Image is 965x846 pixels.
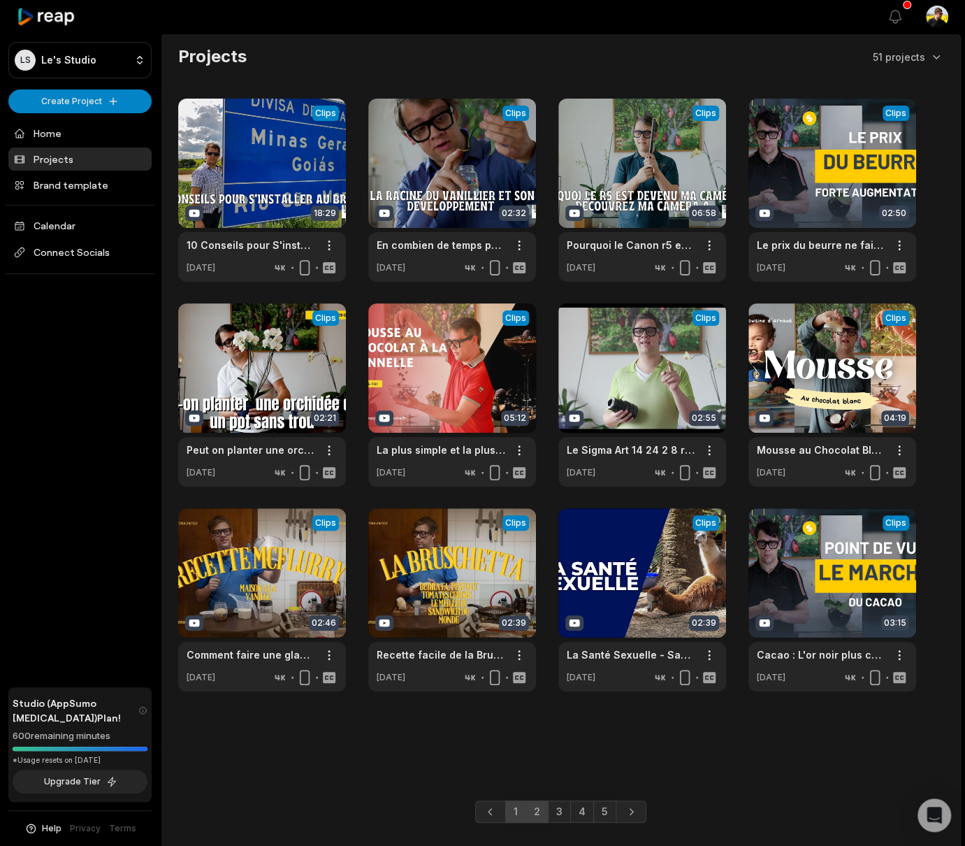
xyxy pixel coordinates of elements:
[13,696,138,725] span: Studio (AppSumo [MEDICAL_DATA]) Plan!
[475,801,646,823] ul: Pagination
[41,54,96,66] p: Le's Studio
[13,729,147,743] div: 600 remaining minutes
[8,240,152,265] span: Connect Socials
[8,173,152,196] a: Brand template
[377,443,505,457] a: La plus simple et la plus délicieuse des recettes de la mousse au chocolat à la cannelle
[757,443,885,457] a: Mousse au Chocolat Blanc Ultra Onctueuse La Recette Parfaite !
[187,443,315,457] a: Peut on planter une orchidée dans un pot sans trou - Découvrez pourquoi vous pouvez le faire
[567,238,695,252] a: Pourquoi le Canon r5 est devenu ma caméra B Découvrez ma caméra A - meilleur caméra au monde
[377,647,505,662] a: Recette facile de la Bruschetta burrata, Pesto et Tomates cerises - Le meilleur Sandwich du monde
[873,50,943,64] button: 51 projects
[757,238,885,252] a: Le prix du beurre ne fait qu'augmenter - comprendre le pourquoi du comment
[8,122,152,145] a: Home
[42,822,61,835] span: Help
[567,647,695,662] a: La Santé Sexuelle - Savez-vous que fumer, être en surpoids peut diminuer la taille du pénis ?
[616,801,646,823] a: Next page
[15,50,36,71] div: LS
[505,801,526,823] a: Page 1
[593,801,616,823] a: Page 5
[8,214,152,237] a: Calendar
[187,647,315,662] a: Comment faire une glace Mcflurry Maison à l'extrait de vanille - la meilleure recette de France
[525,801,549,823] a: Page 2 is your current page
[8,89,152,113] button: Create Project
[13,755,147,766] div: *Usage resets on [DATE]
[178,45,247,68] h2: Projects
[757,647,885,662] a: Cacao : L'or noir plus cher que jamais ! Les conséquences d'une hausse record sur votre chocolat
[109,822,136,835] a: Terms
[570,801,594,823] a: Page 4
[377,238,505,252] a: En combien de temps pousse une racine de vanillier - Tout savoir sur le monde de la vanille !
[24,822,61,835] button: Help
[548,801,571,823] a: Page 3
[70,822,101,835] a: Privacy
[187,238,315,252] a: 10 Conseils pour S'installer au [GEOGRAPHIC_DATA] à [GEOGRAPHIC_DATA] - [GEOGRAPHIC_DATA] - [GEOG...
[13,770,147,794] button: Upgrade Tier
[475,801,506,823] a: Previous page
[917,798,951,832] div: Open Intercom Messenger
[8,148,152,171] a: Projects
[567,443,695,457] a: Le Sigma Art 14 24 2 8 reprend une seconde jeune avec l'adaptateur EF RF avec le filtre nd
